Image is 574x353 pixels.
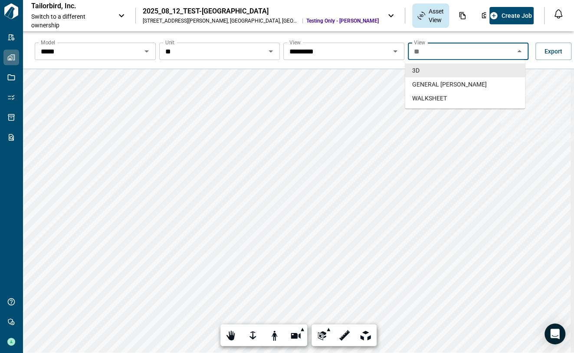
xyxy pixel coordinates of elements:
[502,11,532,20] span: Create Job
[306,17,379,24] span: Testing Only - [PERSON_NAME]
[143,17,299,24] div: [STREET_ADDRESS][PERSON_NAME] , [GEOGRAPHIC_DATA] , [GEOGRAPHIC_DATA]
[476,8,494,23] div: Photos
[141,45,153,57] button: Open
[31,12,109,30] span: Switch to a different ownership
[412,80,486,89] span: GENERAL [PERSON_NAME]
[289,39,301,46] label: View
[429,7,444,24] span: Asset View
[265,45,277,57] button: Open
[453,8,472,23] div: Documents
[489,7,534,24] button: Create Job
[544,47,562,56] span: Export
[535,43,571,60] button: Export
[165,39,174,46] label: Unit
[412,66,419,75] span: 3D
[544,323,565,344] div: Open Intercom Messenger
[551,7,565,21] button: Open notification feed
[412,94,446,103] span: WALKSHEET
[143,7,379,16] div: 2025_08_12_TEST-[GEOGRAPHIC_DATA]
[389,45,401,57] button: Open
[412,3,449,28] div: Asset View
[414,39,425,46] label: View
[31,2,109,10] p: Tailorbird, Inc.
[513,45,525,57] button: Close
[41,39,55,46] label: Model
